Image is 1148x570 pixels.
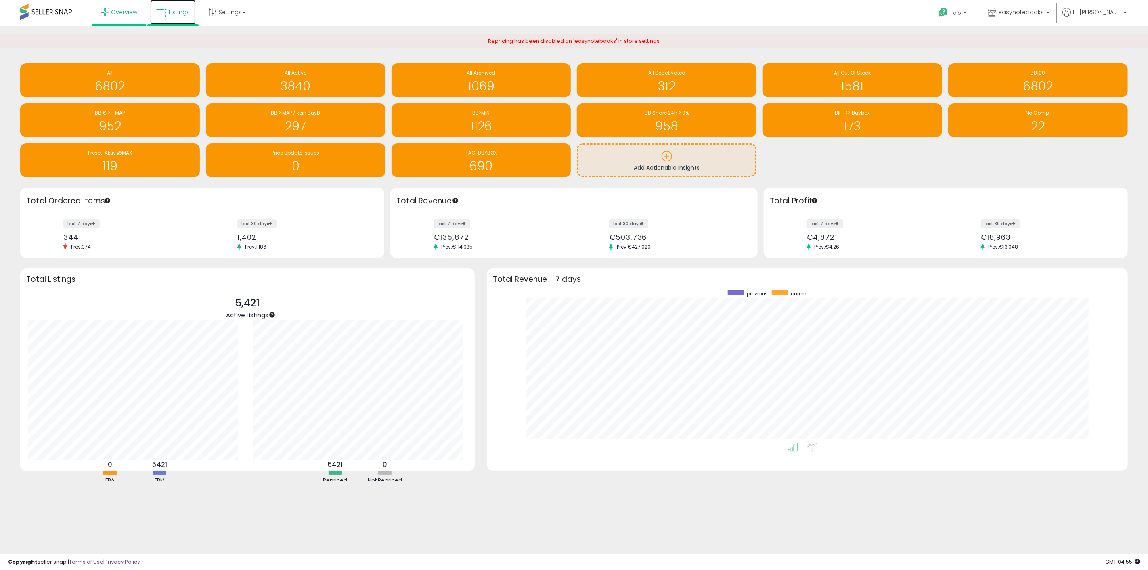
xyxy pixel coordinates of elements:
span: Prev: 374 [67,243,95,250]
div: 1,402 [237,233,370,241]
label: last 30 days [609,219,648,228]
label: last 30 days [981,219,1020,228]
a: All 6802 [20,63,200,97]
span: Repricing has been disabled on 'easynotebooks' in store settings [488,37,660,45]
div: Tooltip anchor [268,311,276,319]
span: BB Share 24h > 0% [645,109,689,116]
a: Preset: Aktiv @MAX 119 [20,143,200,177]
a: Add Actionable Insights [578,145,755,176]
h1: 22 [952,119,1124,133]
h1: 6802 [952,80,1124,93]
div: €4,872 [807,233,940,241]
a: DIFF <> Buybox 173 [763,103,942,137]
span: current [791,290,808,297]
h1: 952 [24,119,196,133]
h1: 1069 [396,80,567,93]
span: Active Listings [226,311,268,319]
h3: Total Ordered Items [26,195,378,207]
span: TAG: BUYBOX [465,149,497,156]
span: Listings [169,8,190,16]
div: €18,963 [981,233,1114,241]
a: TAG: BUYBOX 690 [392,143,571,177]
h1: 690 [396,159,567,173]
div: €503,736 [609,233,743,241]
span: All Out Of Stock [834,69,871,76]
span: Hi [PERSON_NAME] [1073,8,1121,16]
span: Add Actionable Insights [634,163,700,172]
h1: 119 [24,159,196,173]
span: easynotebooks [998,8,1044,16]
h1: 958 [581,119,752,133]
div: 344 [63,233,196,241]
h1: 0 [210,159,381,173]
label: last 7 days [434,219,470,228]
i: Get Help [938,7,948,17]
p: 5,421 [226,295,268,311]
b: 5421 [152,460,167,469]
a: Help [932,1,975,26]
h3: Total Revenue - 7 days [493,276,1122,282]
h1: 173 [767,119,938,133]
a: BB € >= MAP 952 [20,103,200,137]
span: Price Update Issues [272,149,319,156]
span: Help [950,9,961,16]
span: All Archived [467,69,496,76]
a: BB100 6802 [948,63,1128,97]
a: Hi [PERSON_NAME] [1062,8,1127,26]
a: All Active 3840 [206,63,385,97]
h1: 3840 [210,80,381,93]
a: All Out Of Stock 1581 [763,63,942,97]
div: Tooltip anchor [811,197,818,204]
span: All Active [285,69,306,76]
span: previous [747,290,768,297]
span: All [107,69,113,76]
h1: 6802 [24,80,196,93]
b: 5421 [328,460,343,469]
span: BB100 [1031,69,1045,76]
h1: 1126 [396,119,567,133]
div: FBA [86,477,134,484]
h1: 297 [210,119,381,133]
label: last 7 days [807,219,843,228]
b: 0 [383,460,387,469]
a: No Comp. 22 [948,103,1128,137]
h1: 312 [581,80,752,93]
span: No Comp. [1026,109,1050,116]
h3: Total Revenue [396,195,752,207]
span: Overview [111,8,137,16]
a: BB>MIN 1126 [392,103,571,137]
div: FBM [135,477,184,484]
span: Prev: €114,935 [438,243,477,250]
span: Prev: €427,020 [613,243,655,250]
span: Prev: 1,186 [241,243,270,250]
h1: 1581 [767,80,938,93]
a: Price Update Issues 0 [206,143,385,177]
span: All Deactivated [648,69,685,76]
div: Repriced [311,477,359,484]
div: €135,872 [434,233,568,241]
a: All Archived 1069 [392,63,571,97]
span: Prev: €13,048 [985,243,1022,250]
a: BB > MAP / kein BuyB 297 [206,103,385,137]
h3: Total Profit [770,195,1122,207]
a: All Deactivated 312 [577,63,756,97]
span: BB > MAP / kein BuyB [271,109,320,116]
div: Not Repriced [360,477,409,484]
span: DIFF <> Buybox [835,109,870,116]
span: BB>MIN [473,109,490,116]
div: Tooltip anchor [452,197,459,204]
div: Tooltip anchor [104,197,111,204]
b: 0 [108,460,112,469]
span: Preset: Aktiv @MAX [88,149,132,156]
label: last 30 days [237,219,277,228]
h3: Total Listings [26,276,469,282]
label: last 7 days [63,219,100,228]
span: Prev: €4,261 [811,243,845,250]
a: BB Share 24h > 0% 958 [577,103,756,137]
span: BB € >= MAP [95,109,125,116]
